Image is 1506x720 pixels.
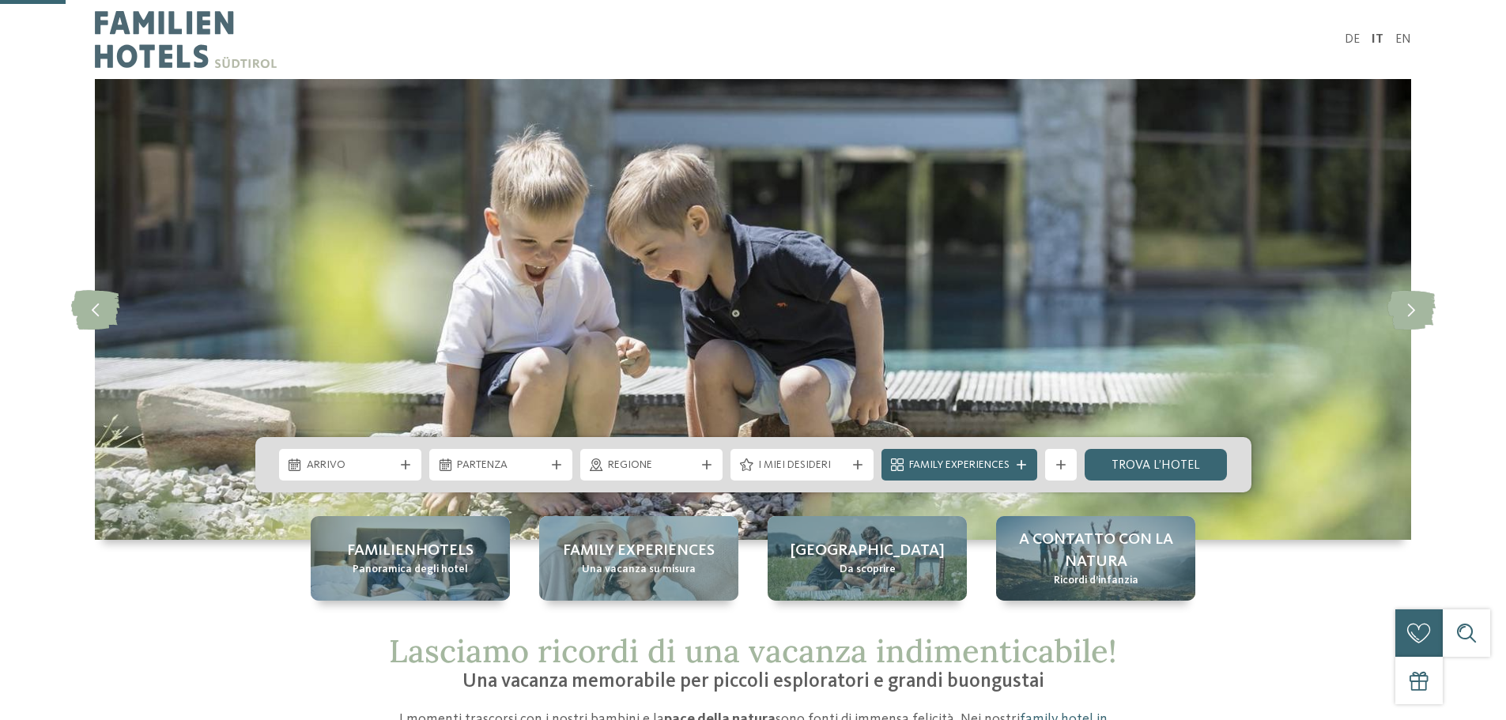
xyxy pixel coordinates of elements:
span: Panoramica degli hotel [353,562,468,578]
img: La nostra filosofia: tutto il meglio per i bimbi! [95,79,1411,540]
span: Partenza [457,458,545,473]
span: Da scoprire [840,562,896,578]
span: Family experiences [563,540,715,562]
span: Una vacanza su misura [582,562,696,578]
span: [GEOGRAPHIC_DATA] [791,540,945,562]
a: trova l’hotel [1085,449,1228,481]
a: EN [1395,33,1411,46]
a: La nostra filosofia: tutto il meglio per i bimbi! [GEOGRAPHIC_DATA] Da scoprire [768,516,967,601]
span: Family Experiences [909,458,1010,473]
span: Lasciamo ricordi di una vacanza indimenticabile! [389,631,1117,671]
a: DE [1345,33,1360,46]
a: La nostra filosofia: tutto il meglio per i bimbi! Family experiences Una vacanza su misura [539,516,738,601]
a: IT [1372,33,1383,46]
span: Regione [608,458,696,473]
span: A contatto con la natura [1012,529,1180,573]
span: Familienhotels [347,540,474,562]
span: Arrivo [307,458,394,473]
a: La nostra filosofia: tutto il meglio per i bimbi! Familienhotels Panoramica degli hotel [311,516,510,601]
a: La nostra filosofia: tutto il meglio per i bimbi! A contatto con la natura Ricordi d’infanzia [996,516,1195,601]
span: I miei desideri [758,458,846,473]
span: Ricordi d’infanzia [1054,573,1138,589]
span: Una vacanza memorabile per piccoli esploratori e grandi buongustai [462,672,1044,692]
